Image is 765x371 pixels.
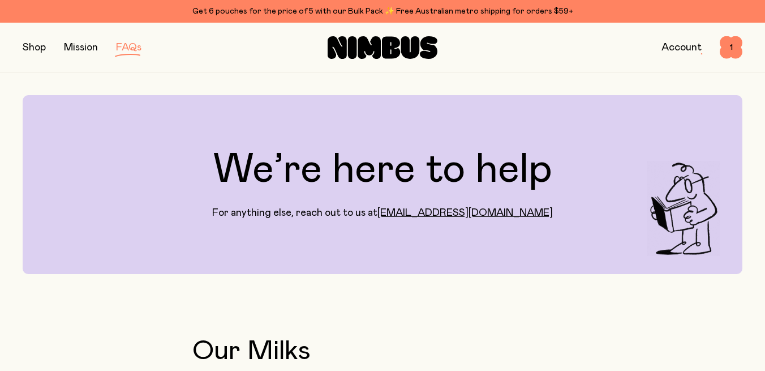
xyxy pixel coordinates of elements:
[212,206,553,220] p: For anything else, reach out to us at
[64,42,98,53] a: Mission
[192,338,573,365] h2: Our Milks
[213,150,552,190] h1: We’re here to help
[720,36,742,59] button: 1
[661,42,702,53] a: Account
[23,5,742,18] div: Get 6 pouches for the price of 5 with our Bulk Pack ✨ Free Australian metro shipping for orders $59+
[377,208,553,218] a: [EMAIL_ADDRESS][DOMAIN_NAME]
[116,42,141,53] a: FAQs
